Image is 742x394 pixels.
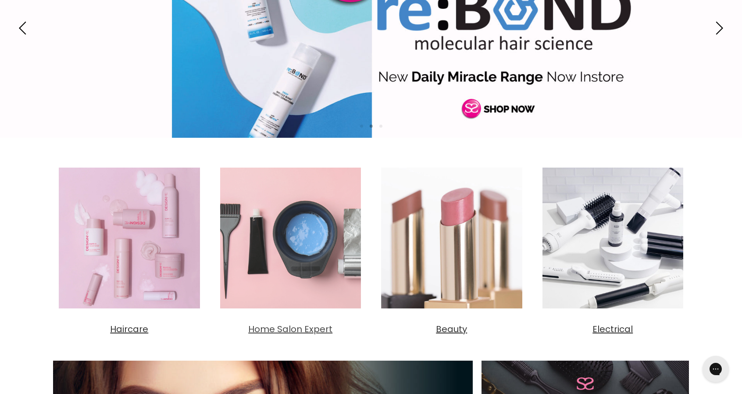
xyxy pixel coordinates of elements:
span: Beauty [436,323,467,335]
li: Page dot 3 [379,125,382,128]
a: Haircare Haircare [53,162,206,335]
li: Page dot 2 [370,125,373,128]
span: Home Salon Expert [248,323,332,335]
button: Previous [15,19,33,37]
img: Electrical [537,162,689,315]
button: Next [709,19,727,37]
img: Beauty [375,162,528,315]
a: Electrical Electrical [537,162,689,335]
li: Page dot 1 [360,125,363,128]
img: Haircare [53,162,206,315]
a: Home Salon Expert Home Salon Expert [214,162,367,335]
a: Beauty Beauty [375,162,528,335]
img: Home Salon Expert [214,162,367,315]
iframe: Gorgias live chat messenger [698,353,733,385]
span: Haircare [110,323,148,335]
span: Electrical [592,323,633,335]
